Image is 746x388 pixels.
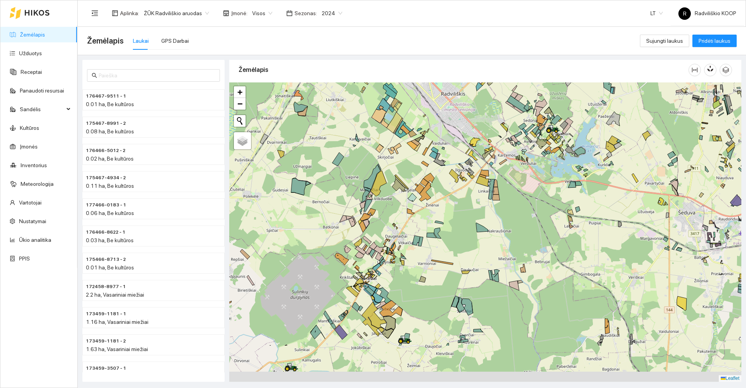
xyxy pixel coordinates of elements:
a: Pridėti laukus [692,38,737,44]
span: 0.03 ha, Be kultūros [86,237,134,243]
span: 175467-8991 - 2 [86,120,126,127]
a: Sujungti laukus [640,38,689,44]
span: Visos [252,7,272,19]
span: calendar [286,10,293,16]
span: layout [112,10,118,16]
span: column-width [689,67,701,73]
span: 0.02 ha, Be kultūros [86,156,134,162]
a: Žemėlapis [20,31,45,38]
span: Pridėti laukus [699,37,730,45]
span: 176467-9511 - 1 [86,93,126,100]
span: Sezonas : [295,9,317,17]
span: 176466-5012 - 2 [86,147,125,154]
span: 1.63 ha, Vasariniai miežiai [86,346,148,352]
a: Užduotys [19,50,42,56]
a: PPIS [19,255,30,262]
span: 175467-4934 - 2 [86,174,126,182]
button: column-width [688,64,701,76]
span: 0.08 ha, Be kultūros [86,128,134,135]
span: 176466-8622 - 1 [86,229,125,236]
span: Radviliškio KOOP [678,10,736,16]
a: Nustatymai [19,218,46,224]
span: 0.01 ha, Be kultūros [86,264,134,271]
span: 1.16 ha, Vasariniai miežiai [86,319,148,325]
a: Ūkio analitika [19,237,51,243]
button: Sujungti laukus [640,35,689,47]
a: Receptai [21,69,42,75]
div: Žemėlapis [239,59,688,81]
span: 0.06 ha, Be kultūros [86,210,134,216]
button: Initiate a new search [234,115,246,127]
span: shop [223,10,229,16]
a: Panaudoti resursai [20,87,64,94]
span: 173459-1181 - 2 [86,337,126,345]
a: Layers [234,132,251,149]
span: 173459-3507 - 1 [86,365,126,372]
a: Įmonės [20,143,38,150]
span: 0.01 ha, Be kultūros [86,101,134,107]
span: 2024 [322,7,342,19]
div: Laukai [133,37,149,45]
span: Sujungti laukus [646,37,683,45]
span: ŽŪK Radviliškio aruodas [144,7,209,19]
span: 177466-0183 - 1 [86,201,126,209]
span: 173459-1181 - 1 [86,310,126,318]
button: Pridėti laukus [692,35,737,47]
span: 175466-8713 - 2 [86,256,126,263]
div: GPS Darbai [161,37,189,45]
a: Kultūros [20,125,39,131]
input: Paieška [99,71,215,80]
span: − [237,99,242,108]
span: R [683,7,687,20]
span: Aplinka : [120,9,139,17]
span: Žemėlapis [87,35,124,47]
a: Meteorologija [21,181,54,187]
span: Įmonė : [231,9,248,17]
span: search [92,73,97,78]
span: + [237,87,242,97]
button: menu-fold [87,5,103,21]
a: Leaflet [721,376,739,381]
span: Sandėlis [20,101,64,117]
span: 172458-8977 - 1 [86,283,126,290]
span: 2.2 ha, Vasariniai miežiai [86,292,144,298]
span: LT [650,7,663,19]
a: Zoom in [234,86,246,98]
a: Inventorius [21,162,47,168]
span: menu-fold [91,10,98,17]
span: 0.11 ha, Be kultūros [86,183,134,189]
a: Zoom out [234,98,246,110]
a: Vartotojai [19,199,42,206]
